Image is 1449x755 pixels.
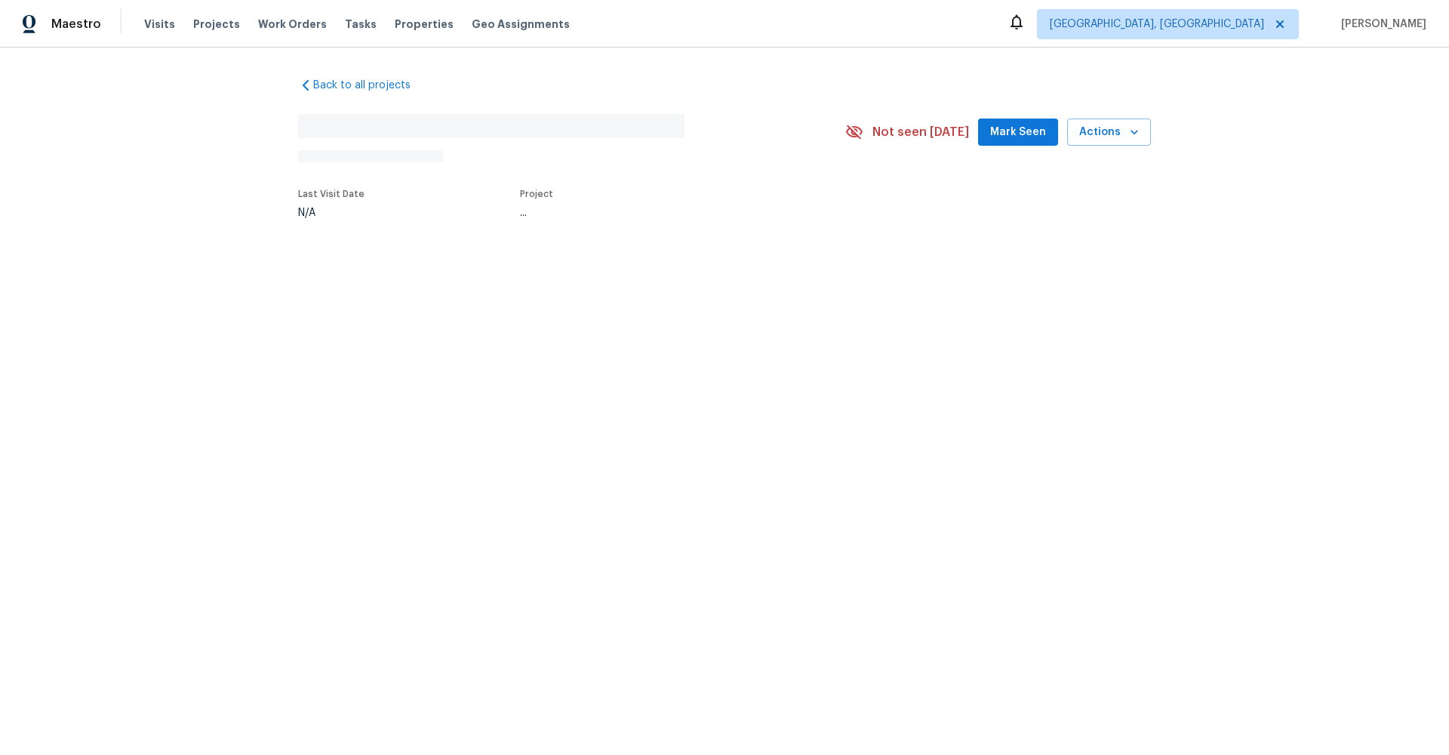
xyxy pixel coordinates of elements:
[345,19,377,29] span: Tasks
[872,125,969,140] span: Not seen [DATE]
[1335,17,1426,32] span: [PERSON_NAME]
[978,119,1058,146] button: Mark Seen
[1079,123,1139,142] span: Actions
[1050,17,1264,32] span: [GEOGRAPHIC_DATA], [GEOGRAPHIC_DATA]
[520,208,810,218] div: ...
[144,17,175,32] span: Visits
[193,17,240,32] span: Projects
[472,17,570,32] span: Geo Assignments
[1067,119,1151,146] button: Actions
[51,17,101,32] span: Maestro
[258,17,327,32] span: Work Orders
[298,190,365,199] span: Last Visit Date
[520,190,553,199] span: Project
[298,78,443,93] a: Back to all projects
[298,208,365,218] div: N/A
[395,17,454,32] span: Properties
[990,123,1046,142] span: Mark Seen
